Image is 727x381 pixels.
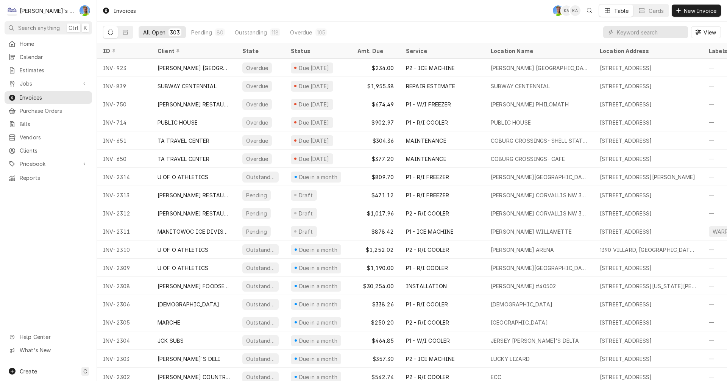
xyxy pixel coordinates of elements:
span: C [83,367,87,375]
span: Estimates [20,66,88,74]
span: Pricebook [20,160,77,168]
div: Korey Austin's Avatar [570,5,580,16]
span: New Invoice [682,7,718,15]
div: P2 - ICE MACHINE [406,64,455,72]
div: Outstanding [245,355,276,363]
div: Due in a month [298,282,338,290]
div: P2 - ICE MACHINE [406,355,455,363]
div: SUBWAY CENTENNIAL [491,82,550,90]
div: [PERSON_NAME] [GEOGRAPHIC_DATA] [491,64,588,72]
div: [STREET_ADDRESS] [600,155,652,163]
div: INV-650 [97,150,151,168]
div: All Open [143,28,165,36]
span: Ctrl [69,24,78,32]
div: [STREET_ADDRESS] [600,337,652,345]
div: 303 [170,28,179,36]
div: INV-2311 [97,222,151,240]
div: [STREET_ADDRESS] [600,373,652,381]
div: TA TRAVEL CENTER [158,137,210,145]
div: Due in a month [298,319,338,326]
div: Draft [298,209,314,217]
div: P2 - R/I COOLER [406,373,449,381]
div: Due in a month [298,246,338,254]
input: Keyword search [617,26,684,38]
div: State [242,47,279,55]
div: [STREET_ADDRESS] [600,228,652,236]
div: [PERSON_NAME]'s Refrigeration [20,7,75,15]
div: $464.85 [351,331,400,350]
div: [STREET_ADDRESS] [600,191,652,199]
div: KA [561,5,572,16]
div: INV-2305 [97,313,151,331]
div: ID [103,47,144,55]
div: Due in a month [298,355,338,363]
div: Pending [191,28,212,36]
div: INV-2304 [97,331,151,350]
div: Draft [298,228,314,236]
div: [PERSON_NAME] ARENA [491,246,554,254]
div: P1 - R/I COOLER [406,300,448,308]
div: INV-2308 [97,277,151,295]
a: Bills [5,118,92,130]
div: U OF O ATHLETICS [158,173,209,181]
div: Outstanding [245,246,276,254]
div: $1,955.38 [351,77,400,95]
div: $250.20 [351,313,400,331]
div: Location Name [491,47,586,55]
div: KA [570,5,580,16]
span: Jobs [20,80,77,87]
div: PUBLIC HOUSE [158,119,198,126]
div: JCK SUBS [158,337,184,345]
div: Outstanding [245,373,276,381]
div: [PERSON_NAME] [GEOGRAPHIC_DATA] [158,64,230,72]
div: Outstanding [245,282,276,290]
div: P1 - R/I COOLER [406,264,448,272]
div: Due in a month [298,264,338,272]
div: [STREET_ADDRESS] [600,119,652,126]
div: Due in a month [298,373,338,381]
div: Pending [245,191,268,199]
div: MARCHE [158,319,180,326]
div: [DEMOGRAPHIC_DATA] [491,300,552,308]
a: Vendors [5,131,92,144]
div: $234.00 [351,59,400,77]
div: INV-2310 [97,240,151,259]
div: [STREET_ADDRESS] [600,355,652,363]
div: Overdue [245,119,269,126]
div: 105 [317,28,325,36]
a: Go to Jobs [5,77,92,90]
div: [STREET_ADDRESS][PERSON_NAME] [600,173,696,181]
a: Home [5,37,92,50]
div: INV-651 [97,131,151,150]
div: [STREET_ADDRESS] [600,264,652,272]
div: INV-839 [97,77,151,95]
div: Outstanding [245,337,276,345]
div: [PERSON_NAME] CORVALLIS NW 3RD [491,209,588,217]
div: [PERSON_NAME] RESTAURANTS INC [158,100,230,108]
div: $1,252.02 [351,240,400,259]
div: [PERSON_NAME] PHILOMATH [491,100,569,108]
button: New Invoice [672,5,721,17]
div: Overdue [290,28,312,36]
div: [STREET_ADDRESS] [600,319,652,326]
div: Due [DATE] [298,100,330,108]
div: 1390 VILLARD, [GEOGRAPHIC_DATA], [GEOGRAPHIC_DATA] 97403 [600,246,697,254]
div: $1,017.96 [351,204,400,222]
div: MAINTENANCE [406,137,446,145]
div: Pending [245,228,268,236]
div: INV-2313 [97,186,151,204]
div: [PERSON_NAME] CORVALLIS NW 3RD [491,191,588,199]
div: GA [80,5,90,16]
div: P1 - R/I COOLER [406,119,448,126]
div: $357.30 [351,350,400,368]
div: Location Address [600,47,695,55]
a: Go to What's New [5,344,92,356]
div: Service [406,47,477,55]
div: Overdue [245,100,269,108]
div: [PERSON_NAME]'S DELI [158,355,220,363]
div: INV-2306 [97,295,151,313]
div: P1 - W/I FREEZER [406,100,451,108]
div: COBURG CROSSINGS- SHELL STATION [491,137,588,145]
span: Purchase Orders [20,107,88,115]
span: Invoices [20,94,88,101]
